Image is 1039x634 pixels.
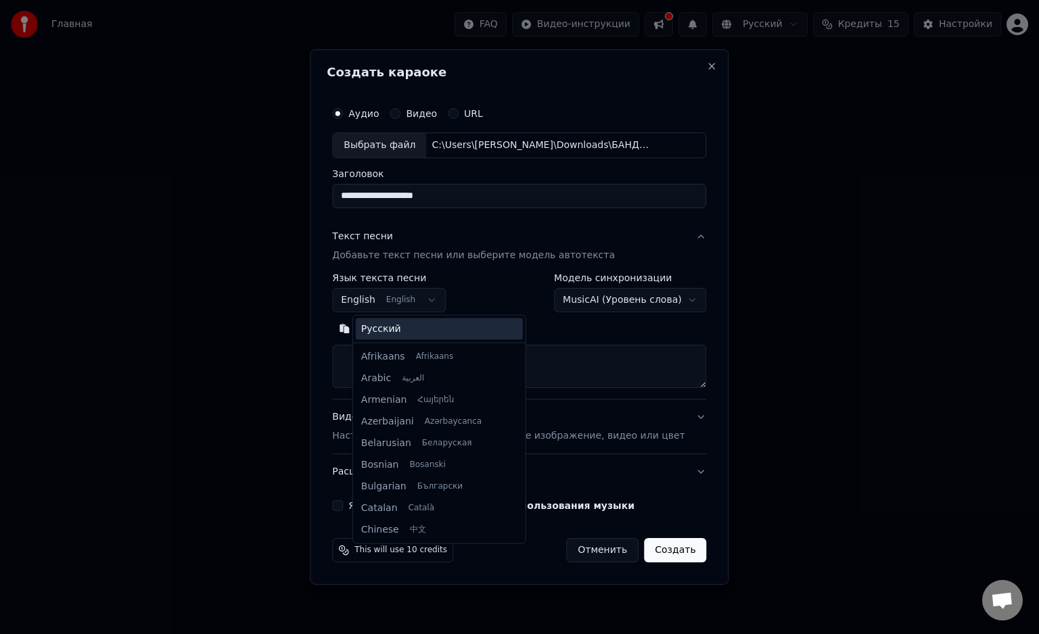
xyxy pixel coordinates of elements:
[409,460,445,470] span: Bosanski
[410,524,426,535] span: 中文
[422,438,472,449] span: Беларуская
[361,437,411,450] span: Belarusian
[361,479,407,493] span: Bulgarian
[361,415,414,429] span: Azerbaijani
[361,393,407,407] span: Armenian
[402,373,424,384] span: العربية
[417,395,454,406] span: Հայերեն
[361,458,399,472] span: Bosnian
[361,522,399,536] span: Chinese
[416,351,454,362] span: Afrikaans
[425,416,482,427] span: Azərbaycanca
[361,372,391,385] span: Arabic
[361,501,398,514] span: Catalan
[409,502,434,513] span: Català
[361,350,405,364] span: Afrikaans
[361,322,401,336] span: Русский
[417,481,463,491] span: Български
